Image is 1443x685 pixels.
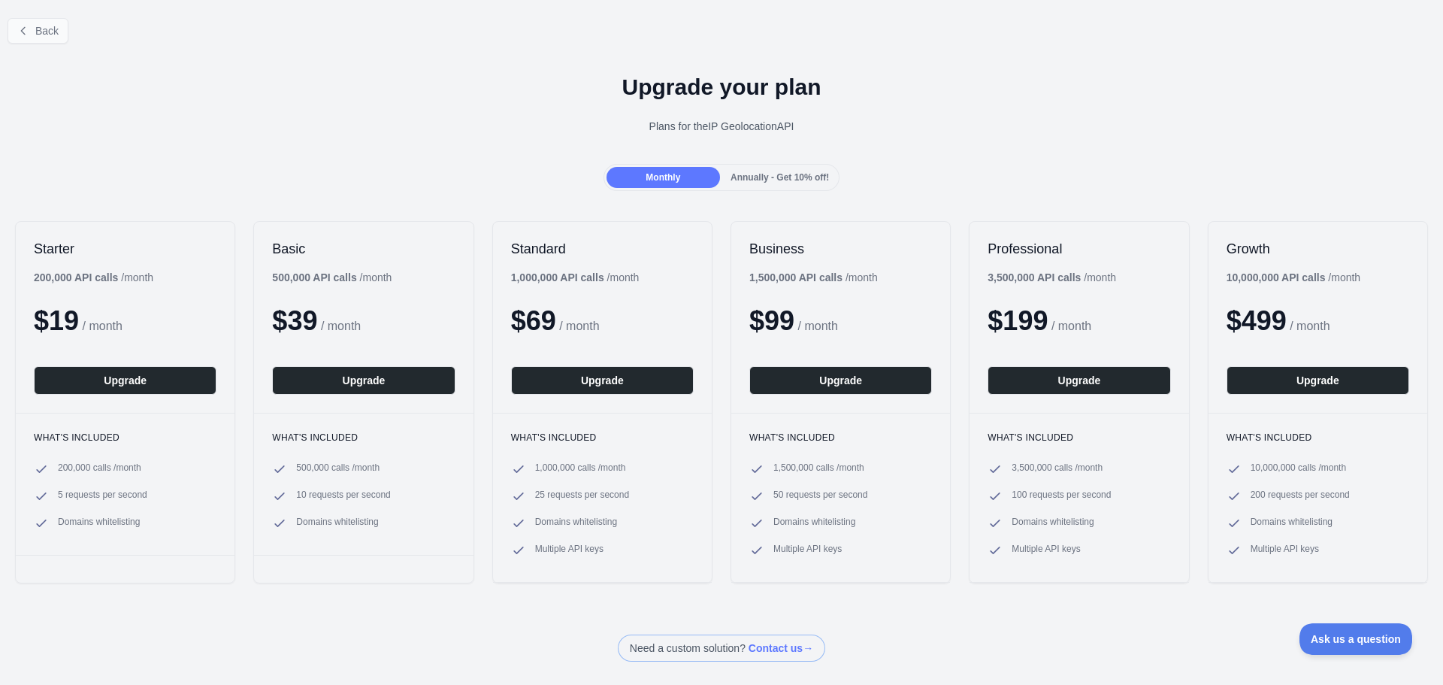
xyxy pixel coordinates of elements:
b: 1,000,000 API calls [511,271,604,283]
b: 3,500,000 API calls [988,271,1081,283]
div: / month [749,270,878,285]
iframe: Toggle Customer Support [1299,623,1413,655]
h2: Professional [988,240,1170,258]
span: $ 199 [988,305,1048,336]
div: / month [511,270,640,285]
h2: Standard [511,240,694,258]
b: 1,500,000 API calls [749,271,843,283]
div: / month [988,270,1116,285]
span: $ 99 [749,305,794,336]
h2: Business [749,240,932,258]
